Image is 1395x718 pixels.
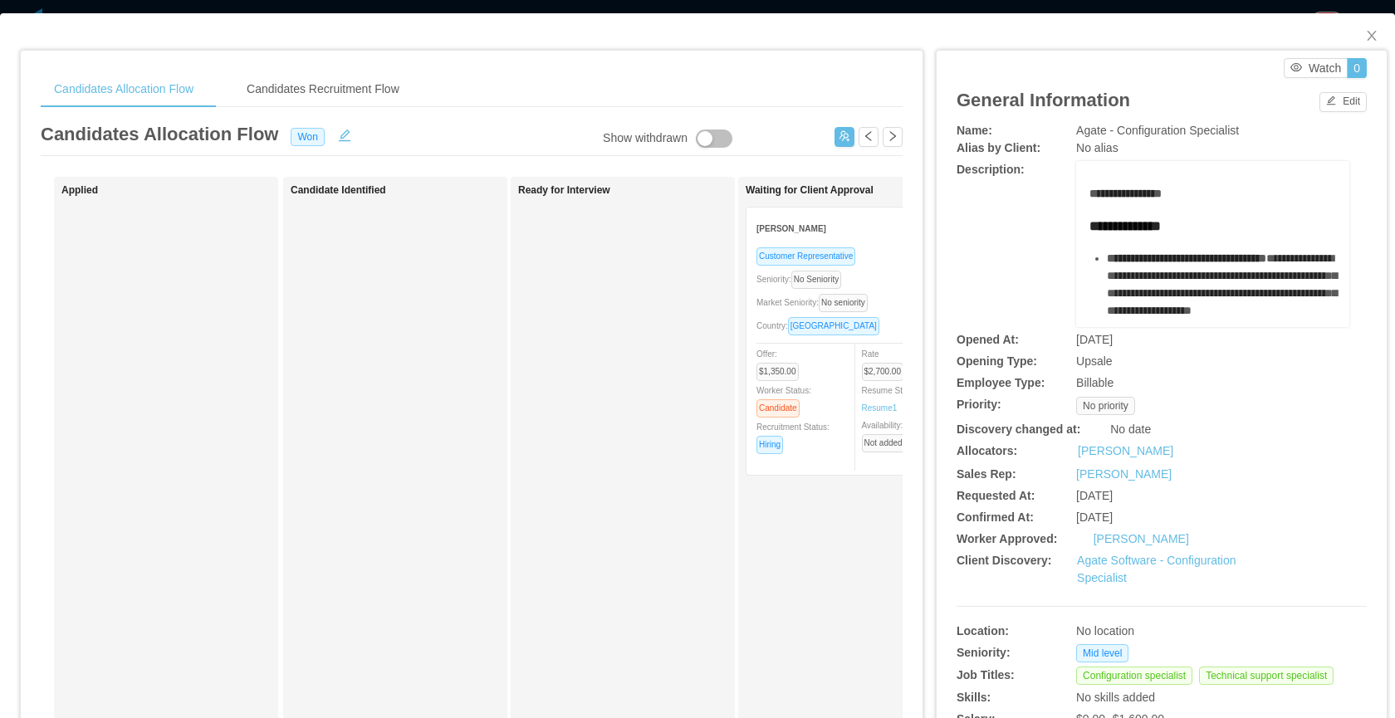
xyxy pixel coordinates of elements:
button: Close [1348,13,1395,60]
div: Candidates Recruitment Flow [233,71,413,108]
h1: Ready for Interview [518,184,751,197]
span: [DATE] [1076,510,1113,524]
button: icon: left [859,127,879,147]
span: Worker Status: [756,386,811,413]
span: Market Seniority: [756,298,874,307]
i: icon: close [1365,29,1378,42]
article: General Information [957,86,1130,114]
h1: Candidate Identified [291,184,523,197]
b: Client Discovery: [957,554,1051,567]
b: Location: [957,624,1009,637]
div: Candidates Allocation Flow [41,71,207,108]
span: Offer: [756,349,805,376]
span: No alias [1076,141,1118,154]
span: [DATE] [1076,333,1113,346]
div: Show withdrawn [603,129,688,148]
span: Rate [862,349,911,376]
span: No date [1110,422,1151,436]
button: icon: usergroup-add [835,127,854,147]
b: Job Titles: [957,668,1015,681]
span: $2,700.00 [862,363,904,381]
b: Worker Approved: [957,532,1057,545]
a: [PERSON_NAME] [1094,532,1189,545]
span: [GEOGRAPHIC_DATA] [788,317,879,335]
button: icon: right [883,127,903,147]
span: Recruitment Status: [756,422,830,449]
b: Requested At: [957,489,1035,502]
span: Customer Representative [756,247,855,266]
b: Name: [957,124,992,137]
a: [PERSON_NAME] [1076,467,1172,481]
b: Seniority: [957,646,1011,659]
b: Opening Type: [957,354,1037,368]
span: No priority [1076,397,1135,415]
span: Seniority: [756,275,848,284]
b: Employee Type: [957,376,1045,389]
span: Technical support specialist [1199,667,1334,685]
span: No skills added [1076,691,1155,704]
b: Opened At: [957,333,1019,346]
b: Alias by Client: [957,141,1040,154]
b: Priority: [957,398,1001,411]
span: Resume Status: [862,386,921,413]
span: Mid level [1076,644,1128,662]
h1: Waiting for Client Approval [746,184,978,197]
span: [DATE] [1076,489,1113,502]
span: Availability: [862,421,925,447]
span: Upsale [1076,354,1113,368]
span: Billable [1076,376,1114,389]
button: 0 [1347,58,1367,78]
button: icon: edit [331,125,358,142]
b: Description: [957,163,1025,176]
span: Candidate [756,399,800,418]
div: rdw-wrapper [1076,161,1349,327]
article: Candidates Allocation Flow [41,120,278,148]
a: Resume1 [862,402,898,414]
a: [PERSON_NAME] [1078,442,1173,460]
button: icon: editEdit [1319,92,1367,112]
b: Sales Rep: [957,467,1016,481]
span: Agate - Configuration Specialist [1076,124,1239,137]
span: $1,350.00 [756,363,799,381]
div: rdw-editor [1089,185,1337,351]
b: Skills: [957,691,991,704]
b: Confirmed At: [957,510,1034,524]
button: icon: eyeWatch [1284,58,1348,78]
b: Discovery changed at: [957,422,1080,436]
span: Hiring [756,436,783,454]
span: No seniority [819,294,868,312]
b: Allocators: [957,444,1017,457]
span: Country: [756,321,886,330]
a: Agate Software - Configuration Specialist [1077,554,1236,584]
h1: Applied [61,184,294,197]
div: No location [1076,623,1281,640]
span: Configuration specialist [1076,667,1192,685]
span: Won [291,128,324,146]
span: No Seniority [791,271,841,289]
strong: [PERSON_NAME] [756,224,826,233]
span: Not added yet [862,434,918,452]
